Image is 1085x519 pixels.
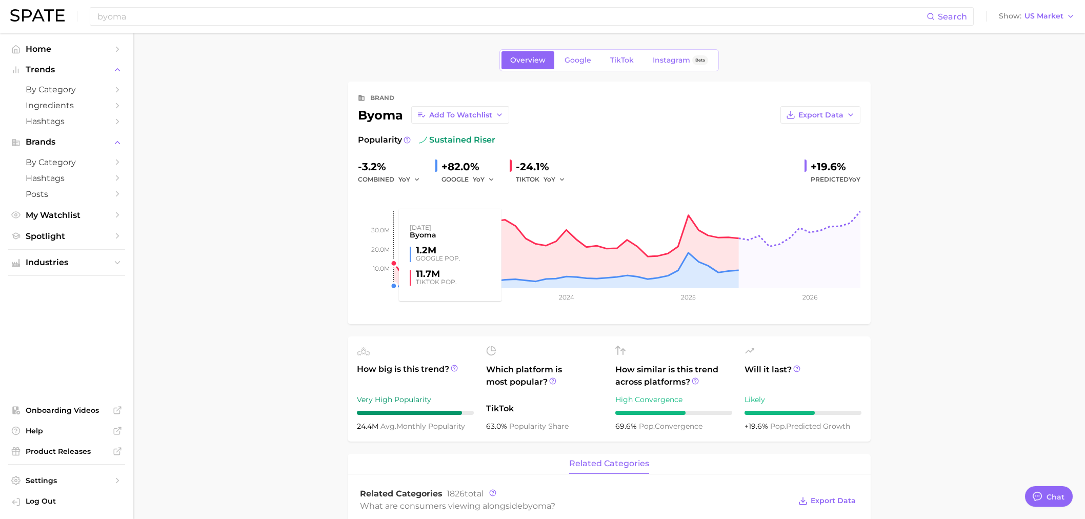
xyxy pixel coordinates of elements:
[473,173,495,186] button: YoY
[516,158,572,175] div: -24.1%
[419,136,427,144] img: sustained riser
[447,489,465,498] span: 1826
[447,489,484,498] span: total
[360,489,443,498] span: Related Categories
[996,10,1077,23] button: ShowUS Market
[8,41,125,57] a: Home
[26,406,108,415] span: Onboarding Videos
[8,186,125,202] a: Posts
[565,56,591,65] span: Google
[357,422,380,431] span: 24.4m
[441,158,501,175] div: +82.0%
[999,13,1021,19] span: Show
[357,363,474,388] span: How big is this trend?
[811,173,860,186] span: Predicted
[811,158,860,175] div: +19.6%
[8,473,125,488] a: Settings
[26,116,108,126] span: Hashtags
[486,422,509,431] span: 63.0%
[358,134,402,146] span: Popularity
[96,8,927,25] input: Search here for a brand, industry, or ingredient
[26,157,108,167] span: by Category
[681,293,696,301] tspan: 2025
[360,499,791,513] div: What are consumers viewing alongside ?
[8,493,125,511] a: Log out. Currently logged in with e-mail isabelle.lent@loreal.com.
[486,403,603,415] span: TikTok
[429,111,492,119] span: Add to Watchlist
[26,258,108,267] span: Industries
[8,113,125,129] a: Hashtags
[938,12,967,22] span: Search
[802,293,817,301] tspan: 2026
[8,82,125,97] a: by Category
[8,62,125,77] button: Trends
[849,175,860,183] span: YoY
[398,173,420,186] button: YoY
[26,44,108,54] span: Home
[486,364,603,397] span: Which platform is most popular?
[601,51,642,69] a: TikTok
[437,293,452,301] tspan: 2023
[26,189,108,199] span: Posts
[8,170,125,186] a: Hashtags
[8,444,125,459] a: Product Releases
[26,101,108,110] span: Ingredients
[1024,13,1063,19] span: US Market
[26,137,108,147] span: Brands
[569,459,649,468] span: related categories
[770,422,786,431] abbr: popularity index
[811,496,856,505] span: Export Data
[8,228,125,244] a: Spotlight
[8,255,125,270] button: Industries
[380,422,396,431] abbr: average
[798,111,843,119] span: Export Data
[8,207,125,223] a: My Watchlist
[26,447,108,456] span: Product Releases
[8,403,125,418] a: Onboarding Videos
[615,364,732,388] span: How similar is this trend across platforms?
[26,85,108,94] span: by Category
[615,422,639,431] span: 69.6%
[26,173,108,183] span: Hashtags
[380,422,465,431] span: monthly popularity
[644,51,717,69] a: InstagramBeta
[26,476,108,485] span: Settings
[8,97,125,113] a: Ingredients
[745,422,770,431] span: +19.6%
[544,175,555,184] span: YoY
[370,92,394,104] div: brand
[26,426,108,435] span: Help
[556,51,600,69] a: Google
[358,173,427,186] div: combined
[26,496,117,506] span: Log Out
[770,422,850,431] span: predicted growth
[398,175,410,184] span: YoY
[544,173,566,186] button: YoY
[441,173,501,186] div: GOOGLE
[653,56,690,65] span: Instagram
[357,393,474,406] div: Very High Popularity
[509,422,569,431] span: popularity share
[358,158,427,175] div: -3.2%
[745,411,861,415] div: 6 / 10
[501,51,554,69] a: Overview
[473,175,485,184] span: YoY
[559,293,574,301] tspan: 2024
[411,106,509,124] button: Add to Watchlist
[26,210,108,220] span: My Watchlist
[615,393,732,406] div: High Convergence
[8,134,125,150] button: Brands
[8,154,125,170] a: by Category
[26,231,108,241] span: Spotlight
[419,134,495,146] span: sustained riser
[10,9,65,22] img: SPATE
[639,422,655,431] abbr: popularity index
[357,411,474,415] div: 9 / 10
[780,106,860,124] button: Export Data
[358,106,509,124] div: byoma
[610,56,634,65] span: TikTok
[745,364,861,388] span: Will it last?
[615,411,732,415] div: 6 / 10
[639,422,702,431] span: convergence
[523,501,551,511] span: byoma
